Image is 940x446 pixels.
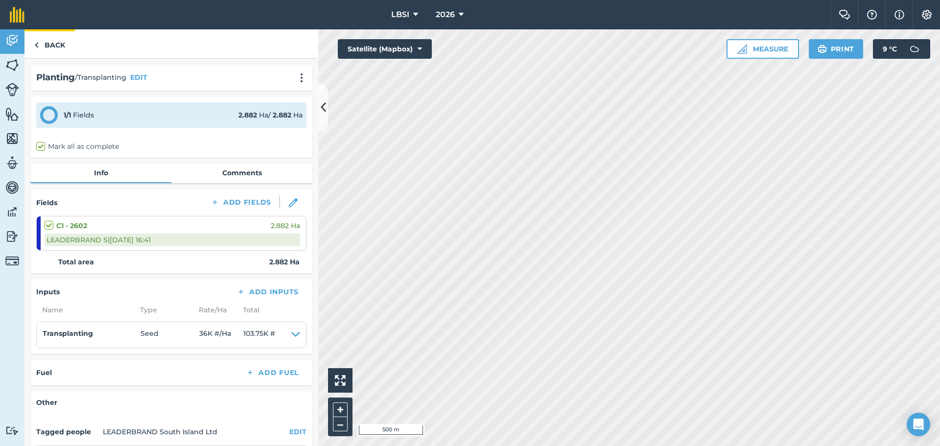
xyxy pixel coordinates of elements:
img: svg+xml;base64,PD94bWwgdmVyc2lvbj0iMS4wIiBlbmNvZGluZz0idXRmLTgiPz4KPCEtLSBHZW5lcmF0b3I6IEFkb2JlIE... [5,180,19,195]
img: Four arrows, one pointing top left, one top right, one bottom right and the last bottom left [335,375,346,386]
strong: 2.882 Ha [269,257,300,267]
span: / Transplanting [75,72,126,83]
button: – [333,417,348,431]
span: Name [36,305,134,315]
div: Fields [64,110,94,120]
summary: TransplantingSeed36K #/Ha103.75K # [43,328,300,342]
h4: Tagged people [36,426,99,437]
button: Add Fields [203,195,279,209]
span: 103.75K # [243,328,275,342]
span: 36K # / Ha [199,328,243,342]
span: 2026 [436,9,455,21]
img: svg+xml;base64,PD94bWwgdmVyc2lvbj0iMS4wIiBlbmNvZGluZz0idXRmLTgiPz4KPCEtLSBHZW5lcmF0b3I6IEFkb2JlIE... [5,426,19,435]
span: LBSI [391,9,409,21]
strong: 2.882 [238,111,257,119]
button: 9 °C [873,39,930,59]
span: Seed [141,328,199,342]
button: Print [809,39,864,59]
h2: Planting [36,70,75,85]
a: Info [30,164,171,182]
h4: Other [36,397,306,408]
img: svg+xml;base64,PHN2ZyB4bWxucz0iaHR0cDovL3d3dy53My5vcmcvMjAwMC9zdmciIHdpZHRoPSIyMCIgaGVpZ2h0PSIyNC... [296,73,307,83]
button: Add Fuel [238,366,306,379]
label: Mark all as complete [36,141,119,152]
img: svg+xml;base64,PD94bWwgdmVyc2lvbj0iMS4wIiBlbmNvZGluZz0idXRmLTgiPz4KPCEtLSBHZW5lcmF0b3I6IEFkb2JlIE... [905,39,924,59]
span: 2.882 Ha [271,220,300,231]
img: Ruler icon [737,44,747,54]
img: svg+xml;base64,PD94bWwgdmVyc2lvbj0iMS4wIiBlbmNvZGluZz0idXRmLTgiPz4KPCEtLSBHZW5lcmF0b3I6IEFkb2JlIE... [5,229,19,244]
div: Ha / Ha [238,110,303,120]
span: Type [134,305,193,315]
img: svg+xml;base64,PHN2ZyB4bWxucz0iaHR0cDovL3d3dy53My5vcmcvMjAwMC9zdmciIHdpZHRoPSIxNyIgaGVpZ2h0PSIxNy... [894,9,904,21]
img: svg+xml;base64,PHN2ZyB3aWR0aD0iMTgiIGhlaWdodD0iMTgiIHZpZXdCb3g9IjAgMCAxOCAxOCIgZmlsbD0ibm9uZSIgeG... [289,198,298,207]
img: fieldmargin Logo [10,7,24,23]
span: 9 ° C [883,39,897,59]
strong: 2.882 [273,111,291,119]
img: svg+xml;base64,PD94bWwgdmVyc2lvbj0iMS4wIiBlbmNvZGluZz0idXRmLTgiPz4KPCEtLSBHZW5lcmF0b3I6IEFkb2JlIE... [5,254,19,268]
img: A question mark icon [866,10,878,20]
h4: Fields [36,197,57,208]
button: Measure [727,39,799,59]
a: Back [24,29,75,58]
button: EDIT [130,72,147,83]
a: Comments [171,164,312,182]
img: A cog icon [921,10,933,20]
button: EDIT [289,426,306,437]
h4: Transplanting [43,328,141,339]
h4: Fuel [36,367,52,378]
strong: 1 / 1 [64,111,71,119]
img: svg+xml;base64,PHN2ZyB4bWxucz0iaHR0cDovL3d3dy53My5vcmcvMjAwMC9zdmciIHdpZHRoPSI5IiBoZWlnaHQ9IjI0Ii... [34,39,39,51]
button: + [333,402,348,417]
strong: C1 - 2602 [56,220,87,231]
img: Two speech bubbles overlapping with the left bubble in the forefront [839,10,850,20]
div: Open Intercom Messenger [907,413,930,436]
span: Total [237,305,259,315]
div: LEADERBRAND S | [DATE] 16:41 [45,234,300,246]
img: svg+xml;base64,PHN2ZyB4bWxucz0iaHR0cDovL3d3dy53My5vcmcvMjAwMC9zdmciIHdpZHRoPSI1NiIgaGVpZ2h0PSI2MC... [5,107,19,121]
li: LEADERBRAND South Island Ltd [103,426,217,437]
img: svg+xml;base64,PHN2ZyB4bWxucz0iaHR0cDovL3d3dy53My5vcmcvMjAwMC9zdmciIHdpZHRoPSIxOSIgaGVpZ2h0PSIyNC... [818,43,827,55]
img: svg+xml;base64,PD94bWwgdmVyc2lvbj0iMS4wIiBlbmNvZGluZz0idXRmLTgiPz4KPCEtLSBHZW5lcmF0b3I6IEFkb2JlIE... [5,33,19,48]
span: Rate/ Ha [193,305,237,315]
button: Satellite (Mapbox) [338,39,432,59]
img: svg+xml;base64,PD94bWwgdmVyc2lvbj0iMS4wIiBlbmNvZGluZz0idXRmLTgiPz4KPCEtLSBHZW5lcmF0b3I6IEFkb2JlIE... [5,83,19,96]
strong: Total area [58,257,94,267]
img: svg+xml;base64,PHN2ZyB4bWxucz0iaHR0cDovL3d3dy53My5vcmcvMjAwMC9zdmciIHdpZHRoPSI1NiIgaGVpZ2h0PSI2MC... [5,131,19,146]
h4: Inputs [36,286,60,297]
img: svg+xml;base64,PHN2ZyB4bWxucz0iaHR0cDovL3d3dy53My5vcmcvMjAwMC9zdmciIHdpZHRoPSI1NiIgaGVpZ2h0PSI2MC... [5,58,19,72]
img: svg+xml;base64,PD94bWwgdmVyc2lvbj0iMS4wIiBlbmNvZGluZz0idXRmLTgiPz4KPCEtLSBHZW5lcmF0b3I6IEFkb2JlIE... [5,205,19,219]
img: svg+xml;base64,PD94bWwgdmVyc2lvbj0iMS4wIiBlbmNvZGluZz0idXRmLTgiPz4KPCEtLSBHZW5lcmF0b3I6IEFkb2JlIE... [5,156,19,170]
button: Add Inputs [229,285,306,299]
